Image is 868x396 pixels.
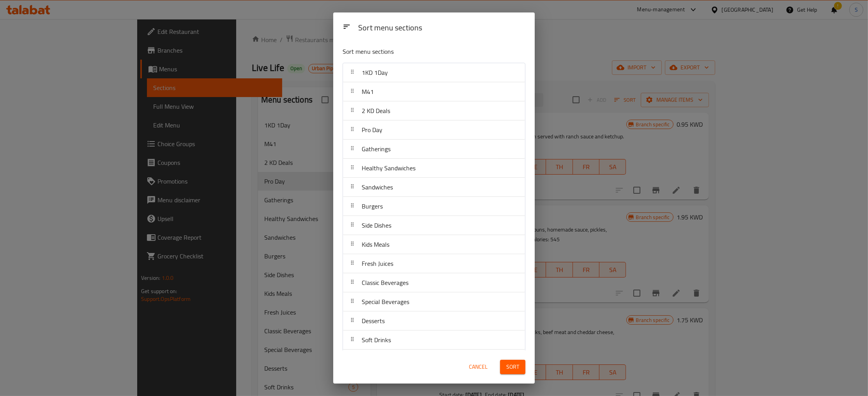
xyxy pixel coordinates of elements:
div: Sandwiches [343,178,525,197]
span: Fresh Juices [362,258,393,269]
div: M41 [343,82,525,101]
div: Healthy Sandwiches [343,159,525,178]
div: 1KD 1Day [343,63,525,82]
span: 2 KD Deals [362,105,390,117]
span: Pro Day [362,124,382,136]
div: Pro Day [343,120,525,140]
div: Desserts [343,311,525,331]
div: Sort menu sections [355,19,529,37]
div: Classic Beverages [343,273,525,292]
span: Kids Meals [362,239,389,250]
span: Classic Beverages [362,277,408,288]
button: Sort [500,360,525,374]
button: Cancel [466,360,491,374]
span: Soft Drinks [362,334,391,346]
div: 2 KD Deals [343,101,525,120]
span: M41 [362,86,374,97]
span: 1KD 1Day [362,67,388,78]
span: Cancel [469,362,488,372]
div: Soft Drinks [343,331,525,350]
span: Gatherings [362,143,391,155]
span: Burgers [362,200,383,212]
span: Special Beverages [362,296,409,308]
div: Fresh Juices [343,254,525,273]
span: Side Dishes [362,219,391,231]
div: Kids Meals [343,235,525,254]
span: Sort [506,362,519,372]
div: Burgers [343,197,525,216]
span: Sandwiches [362,181,393,193]
div: Special Beverages [343,292,525,311]
p: Sort menu sections [343,47,488,57]
div: Summer refresher [343,350,525,369]
div: Gatherings [343,140,525,159]
span: Desserts [362,315,385,327]
div: Side Dishes [343,216,525,235]
span: Healthy Sandwiches [362,162,415,174]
